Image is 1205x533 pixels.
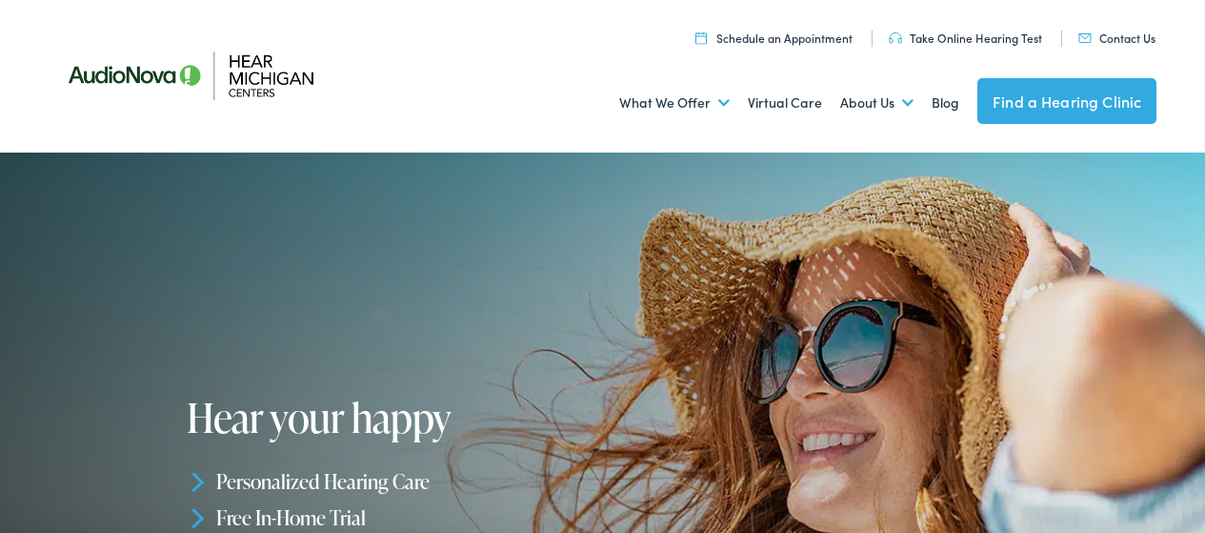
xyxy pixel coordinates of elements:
[889,32,902,44] img: utility icon
[1078,30,1155,46] a: Contact Us
[1078,33,1092,43] img: utility icon
[695,31,707,44] img: utility icon
[695,30,853,46] a: Schedule an Appointment
[977,78,1156,124] a: Find a Hearing Clinic
[932,68,959,138] a: Blog
[889,30,1042,46] a: Take Online Hearing Test
[840,68,914,138] a: About Us
[187,463,609,500] li: Personalized Hearing Care
[187,396,609,440] h1: Hear your happy
[748,68,822,138] a: Virtual Care
[619,68,730,138] a: What We Offer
